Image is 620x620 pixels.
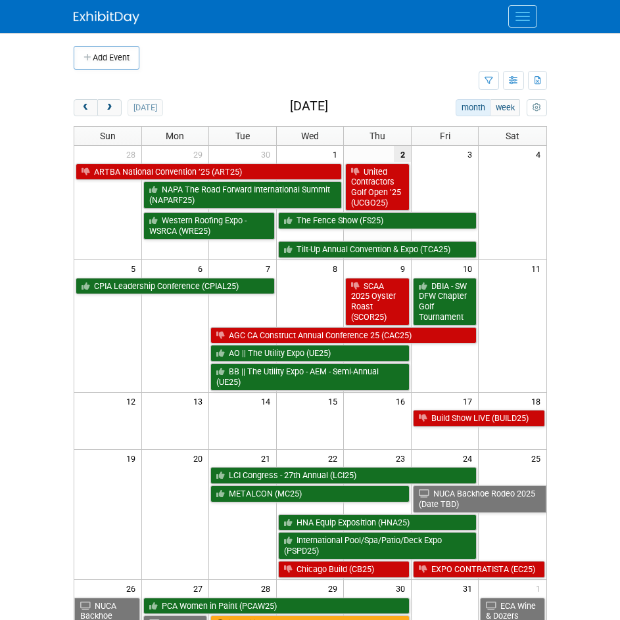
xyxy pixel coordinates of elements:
[394,393,411,409] span: 16
[370,131,385,141] span: Thu
[143,212,275,239] a: Western Roofing Expo - WSRCA (WRE25)
[301,131,319,141] span: Wed
[74,11,139,24] img: ExhibitDay
[462,580,478,596] span: 31
[192,146,208,162] span: 29
[76,278,275,295] a: CPIA Leadership Conference (CPIAL25)
[535,146,546,162] span: 4
[192,393,208,409] span: 13
[192,580,208,596] span: 27
[260,146,276,162] span: 30
[413,561,545,578] a: EXPO CONTRATISTA (EC25)
[192,450,208,466] span: 20
[97,99,122,116] button: next
[345,164,410,211] a: United Contractors Golf Open ’25 (UCGO25)
[440,131,450,141] span: Fri
[260,393,276,409] span: 14
[413,485,546,512] a: NUCA Backhoe Rodeo 2025 (Date TBD)
[462,393,478,409] span: 17
[130,260,141,277] span: 5
[235,131,250,141] span: Tue
[399,260,411,277] span: 9
[74,46,139,70] button: Add Event
[462,450,478,466] span: 24
[143,181,343,208] a: NAPA The Road Forward International Summit (NAPARF25)
[260,580,276,596] span: 28
[327,393,343,409] span: 15
[345,278,410,326] a: SCAA 2025 Oyster Roast (SCOR25)
[394,146,411,162] span: 2
[508,5,537,28] button: Menu
[210,485,410,502] a: METALCON (MC25)
[210,345,410,362] a: AO || The Utility Expo (UE25)
[530,450,546,466] span: 25
[413,410,545,427] a: Build Show LIVE (BUILD25)
[327,450,343,466] span: 22
[166,131,184,141] span: Mon
[125,580,141,596] span: 26
[535,580,546,596] span: 1
[210,363,410,390] a: BB || The Utility Expo - AEM - Semi-Annual (UE25)
[125,450,141,466] span: 19
[260,450,276,466] span: 21
[466,146,478,162] span: 3
[74,99,98,116] button: prev
[394,580,411,596] span: 30
[290,99,328,114] h2: [DATE]
[197,260,208,277] span: 6
[100,131,116,141] span: Sun
[278,561,410,578] a: Chicago Build (CB25)
[143,598,410,615] a: PCA Women in Paint (PCAW25)
[76,164,343,181] a: ARTBA National Convention ’25 (ART25)
[490,99,520,116] button: week
[210,327,477,344] a: AGC CA Construct Annual Conference 25 (CAC25)
[394,450,411,466] span: 23
[530,393,546,409] span: 18
[533,104,541,112] i: Personalize Calendar
[530,260,546,277] span: 11
[327,580,343,596] span: 29
[413,278,477,326] a: DBIA - SW DFW Chapter Golf Tournament
[462,260,478,277] span: 10
[331,146,343,162] span: 1
[264,260,276,277] span: 7
[128,99,162,116] button: [DATE]
[527,99,546,116] button: myCustomButton
[456,99,490,116] button: month
[278,212,477,229] a: The Fence Show (FS25)
[278,514,477,531] a: HNA Equip Exposition (HNA25)
[278,532,477,559] a: International Pool/Spa/Patio/Deck Expo (PSPD25)
[278,241,477,258] a: Tilt-Up Annual Convention & Expo (TCA25)
[125,146,141,162] span: 28
[125,393,141,409] span: 12
[506,131,519,141] span: Sat
[331,260,343,277] span: 8
[210,467,477,484] a: LCI Congress - 27th Annual (LCI25)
